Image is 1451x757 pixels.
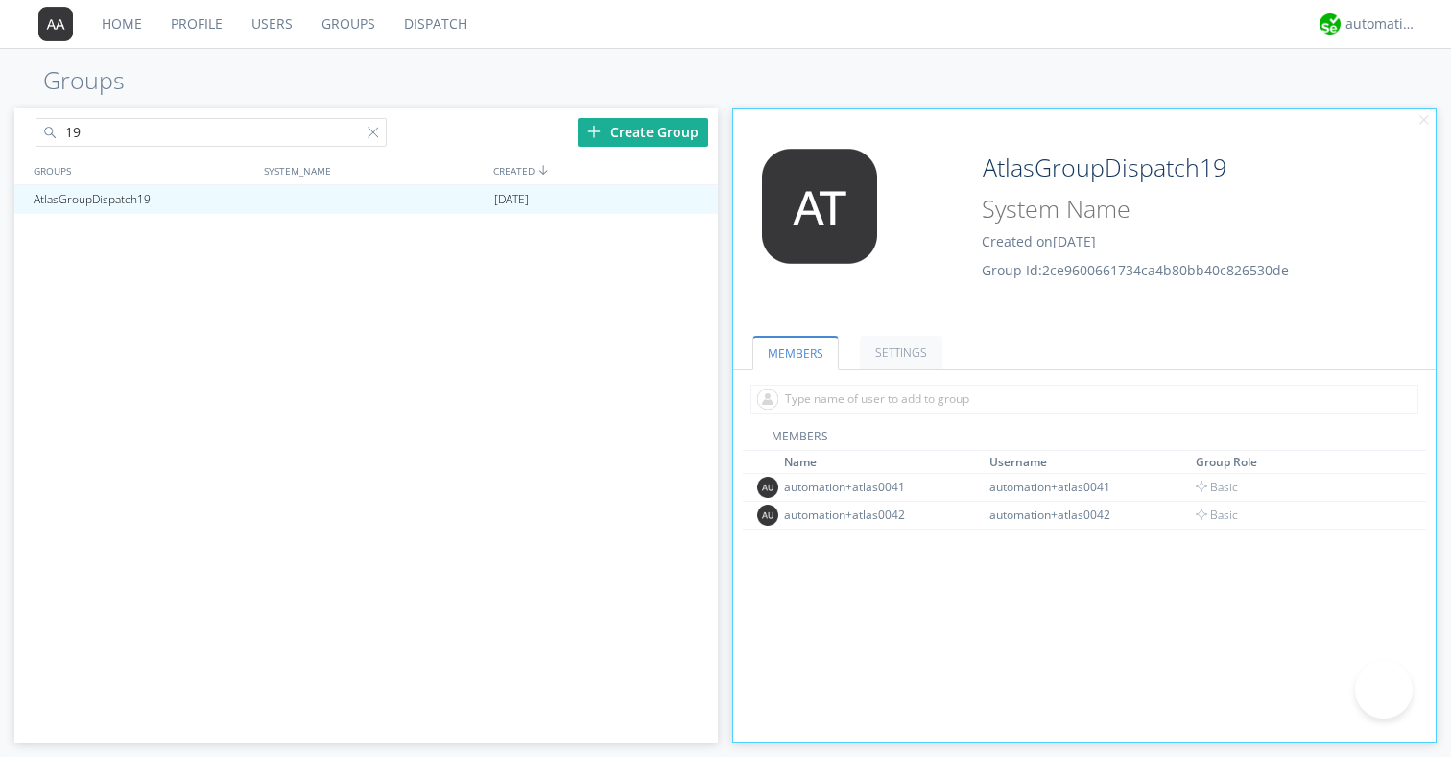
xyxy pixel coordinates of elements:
[259,156,488,184] div: SYSTEM_NAME
[488,156,719,184] div: CREATED
[14,185,717,214] a: AtlasGroupDispatch19[DATE]
[781,451,987,474] th: Toggle SortBy
[975,191,1285,227] input: System Name
[748,149,892,264] img: 373638.png
[784,507,928,523] div: automation+atlas0042
[587,125,601,138] img: plus.svg
[989,507,1133,523] div: automation+atlas0042
[982,232,1096,250] span: Created on
[578,118,708,147] div: Create Group
[752,336,839,370] a: MEMBERS
[494,185,529,214] span: [DATE]
[1053,232,1096,250] span: [DATE]
[1320,13,1341,35] img: 0d6eee6ee50f4bb3b6c6a969a4303ef0
[1355,661,1413,719] iframe: Toggle Customer Support
[982,261,1289,279] span: Group Id: 2ce9600661734ca4b80bb40c826530de
[743,428,1426,451] div: MEMBERS
[987,451,1193,474] th: Toggle SortBy
[750,385,1418,414] input: Type name of user to add to group
[989,479,1133,495] div: automation+atlas0041
[29,185,257,214] div: AtlasGroupDispatch19
[38,7,73,41] img: 373638.png
[29,156,254,184] div: GROUPS
[757,477,778,498] img: 373638.png
[36,118,387,147] input: Search groups
[757,505,778,526] img: 373638.png
[860,336,942,369] a: SETTINGS
[1196,507,1238,523] span: Basic
[975,149,1285,187] input: Group Name
[784,479,928,495] div: automation+atlas0041
[1196,479,1238,495] span: Basic
[1193,451,1399,474] th: Toggle SortBy
[1345,14,1417,34] div: automation+atlas
[1417,114,1431,128] img: cancel.svg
